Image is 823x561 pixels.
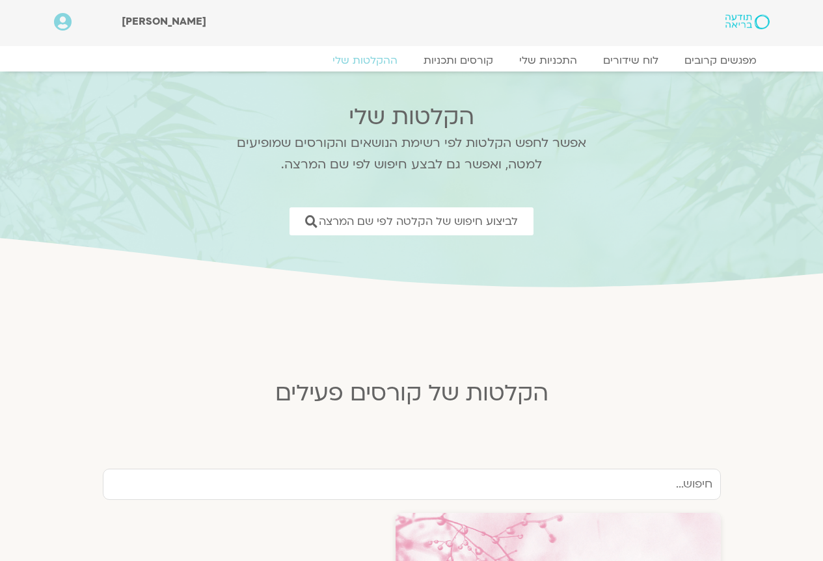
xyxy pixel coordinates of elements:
[220,104,604,130] h2: הקלטות שלי
[671,54,770,67] a: מפגשים קרובים
[54,54,770,67] nav: Menu
[290,207,533,235] a: לביצוע חיפוש של הקלטה לפי שם המרצה
[411,54,506,67] a: קורסים ותכניות
[590,54,671,67] a: לוח שידורים
[93,380,731,406] h2: הקלטות של קורסים פעילים
[220,133,604,176] p: אפשר לחפש הקלטות לפי רשימת הנושאים והקורסים שמופיעים למטה, ואפשר גם לבצע חיפוש לפי שם המרצה.
[122,14,206,29] span: [PERSON_NAME]
[103,469,721,500] input: חיפוש...
[319,215,518,228] span: לביצוע חיפוש של הקלטה לפי שם המרצה
[319,54,411,67] a: ההקלטות שלי
[506,54,590,67] a: התכניות שלי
